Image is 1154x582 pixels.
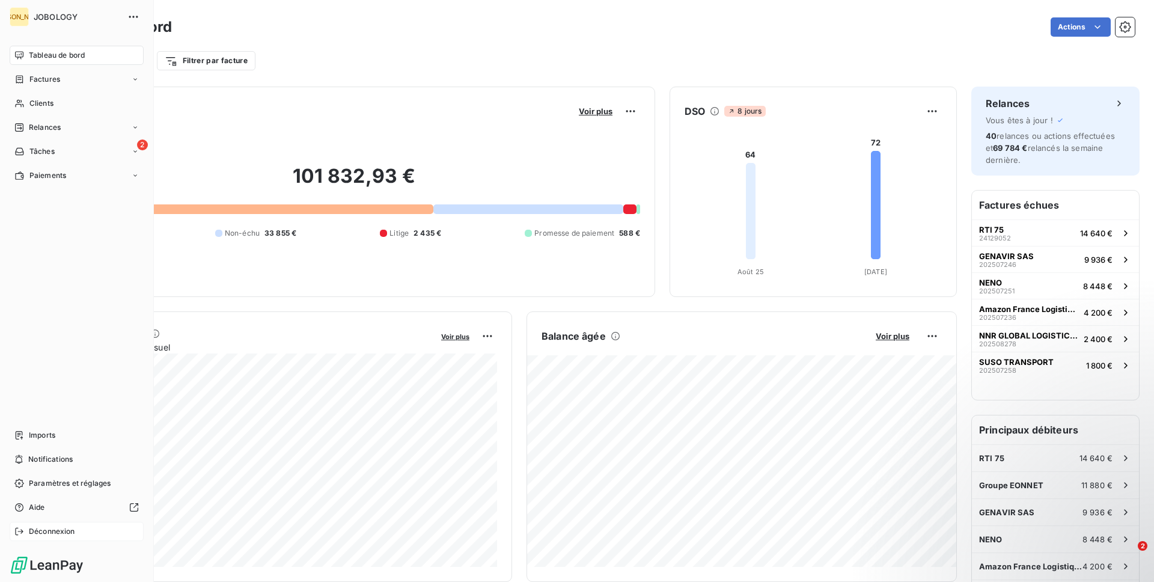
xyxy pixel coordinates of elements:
span: 8 448 € [1083,281,1113,291]
span: Factures [29,74,60,85]
button: SUSO TRANSPORT2025072581 800 € [972,352,1139,378]
span: 40 [986,131,997,141]
div: [PERSON_NAME] [10,7,29,26]
iframe: Intercom live chat [1113,541,1142,570]
span: Paiements [29,170,66,181]
span: JOBOLOGY [34,12,120,22]
span: Notifications [28,454,73,465]
span: 4 200 € [1082,562,1113,571]
span: GENAVIR SAS [979,251,1034,261]
button: Voir plus [575,106,616,117]
span: Vous êtes à jour ! [986,115,1053,125]
span: 14 640 € [1080,228,1113,238]
span: 202507246 [979,261,1016,268]
span: 2 [1138,541,1147,551]
span: Litige [389,228,409,239]
span: 33 855 € [264,228,296,239]
span: SUSO TRANSPORT [979,357,1054,367]
span: Amazon France Logistique SAS [979,562,1082,571]
span: Voir plus [441,332,469,341]
span: 2 [137,139,148,150]
span: 2 400 € [1084,334,1113,344]
span: 14 640 € [1079,453,1113,463]
h6: DSO [685,104,705,118]
span: 202508278 [979,340,1016,348]
span: 24129052 [979,234,1011,242]
span: RTI 75 [979,225,1004,234]
h6: Principaux débiteurs [972,415,1139,444]
span: 2 435 € [414,228,441,239]
button: Amazon France Logistique SAS2025072364 200 € [972,299,1139,325]
span: 4 200 € [1084,308,1113,317]
span: 1 800 € [1086,361,1113,370]
button: NENO2025072518 448 € [972,272,1139,299]
span: Aide [29,502,45,513]
span: Promesse de paiement [534,228,614,239]
span: 202507236 [979,314,1016,321]
span: NENO [979,278,1002,287]
button: GENAVIR SAS2025072469 936 € [972,246,1139,272]
button: Voir plus [872,331,913,342]
span: NNR GLOBAL LOGISTICS [GEOGRAPHIC_DATA] [979,331,1079,340]
span: 588 € [619,228,640,239]
span: relances ou actions effectuées et relancés la semaine dernière. [986,131,1115,165]
span: 9 936 € [1084,255,1113,265]
img: Logo LeanPay [10,556,84,575]
h6: Factures échues [972,191,1139,219]
button: Filtrer par facture [157,51,255,70]
span: Clients [29,98,53,109]
span: Relances [29,122,61,133]
a: Aide [10,498,144,517]
button: RTI 752412905214 640 € [972,219,1139,246]
h6: Relances [986,96,1030,111]
span: Imports [29,430,55,441]
span: Voir plus [579,106,612,116]
tspan: [DATE] [864,268,887,276]
span: Déconnexion [29,526,75,537]
span: Chiffre d'affaires mensuel [68,341,433,354]
h2: 101 832,93 € [68,164,640,200]
span: 202507258 [979,367,1016,374]
button: NNR GLOBAL LOGISTICS [GEOGRAPHIC_DATA]2025082782 400 € [972,325,1139,352]
tspan: Août 25 [737,268,764,276]
button: Voir plus [438,331,473,342]
span: Voir plus [876,331,909,341]
span: 202507251 [979,287,1015,295]
h6: Balance âgée [542,329,606,343]
span: RTI 75 [979,453,1004,463]
span: 69 784 € [993,143,1027,153]
span: 8 jours [724,106,765,117]
iframe: Intercom notifications message [914,465,1154,550]
span: Paramètres et réglages [29,478,111,489]
span: Non-échu [225,228,260,239]
span: Tableau de bord [29,50,85,61]
span: Amazon France Logistique SAS [979,304,1079,314]
span: Tâches [29,146,55,157]
button: Actions [1051,17,1111,37]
